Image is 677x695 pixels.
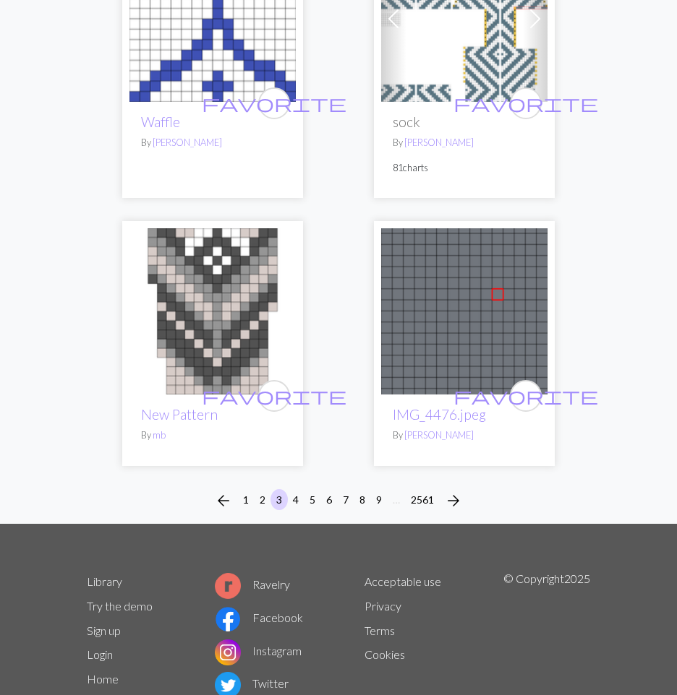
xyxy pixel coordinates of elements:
i: favourite [454,89,598,118]
a: Ravelry [215,577,290,591]
i: favourite [202,381,346,410]
i: favourite [454,381,598,410]
span: favorite [202,92,346,114]
nav: Page navigation [209,489,468,512]
i: Previous [215,492,232,509]
a: Copy of sock [381,10,548,24]
a: Waffle [129,10,296,24]
a: mb [153,429,166,441]
button: 1 [237,489,255,510]
img: Instagram logo [215,639,241,665]
span: arrow_back [215,491,232,511]
button: Next [439,489,468,512]
a: Try the demo [87,599,153,613]
p: By [141,428,284,442]
span: favorite [202,384,346,407]
a: New Pattern [141,406,218,423]
button: 3 [271,489,288,510]
img: Facebook logo [215,606,241,632]
a: Acceptable use [365,574,441,588]
i: favourite [202,89,346,118]
a: Instagram [215,644,302,657]
button: Previous [209,489,238,512]
a: IMG_4476.jpeg [393,406,486,423]
h2: sock [393,113,536,130]
button: favourite [258,87,290,119]
p: By [393,136,536,150]
a: Twitter [215,676,289,690]
button: 2561 [405,489,440,510]
img: Ravelry logo [215,573,241,599]
a: Facebook [215,610,303,624]
span: favorite [454,384,598,407]
a: Privacy [365,599,401,613]
span: favorite [454,92,598,114]
a: [PERSON_NAME] [404,137,474,148]
a: Sign up [87,623,121,637]
p: By [393,428,536,442]
button: 8 [354,489,371,510]
button: favourite [510,380,542,412]
button: 2 [254,489,271,510]
a: [PERSON_NAME] [153,137,222,148]
button: favourite [510,87,542,119]
a: Library [87,574,122,588]
button: 4 [287,489,305,510]
button: 7 [337,489,354,510]
a: Waffle [141,113,180,130]
a: IMG_4476.jpeg [381,303,548,316]
button: 5 [304,489,321,510]
a: Terms [365,623,395,637]
i: Next [445,492,462,509]
a: New Pattern [129,303,296,316]
p: By [141,136,284,150]
a: Login [87,647,113,661]
a: [PERSON_NAME] [404,429,474,441]
img: IMG_4476.jpeg [381,228,548,394]
a: Cookies [365,647,405,661]
span: arrow_forward [445,491,462,511]
button: 9 [370,489,388,510]
button: favourite [258,380,290,412]
button: 6 [320,489,338,510]
a: Home [87,672,119,686]
img: New Pattern [129,228,296,394]
p: 81 charts [393,161,536,175]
